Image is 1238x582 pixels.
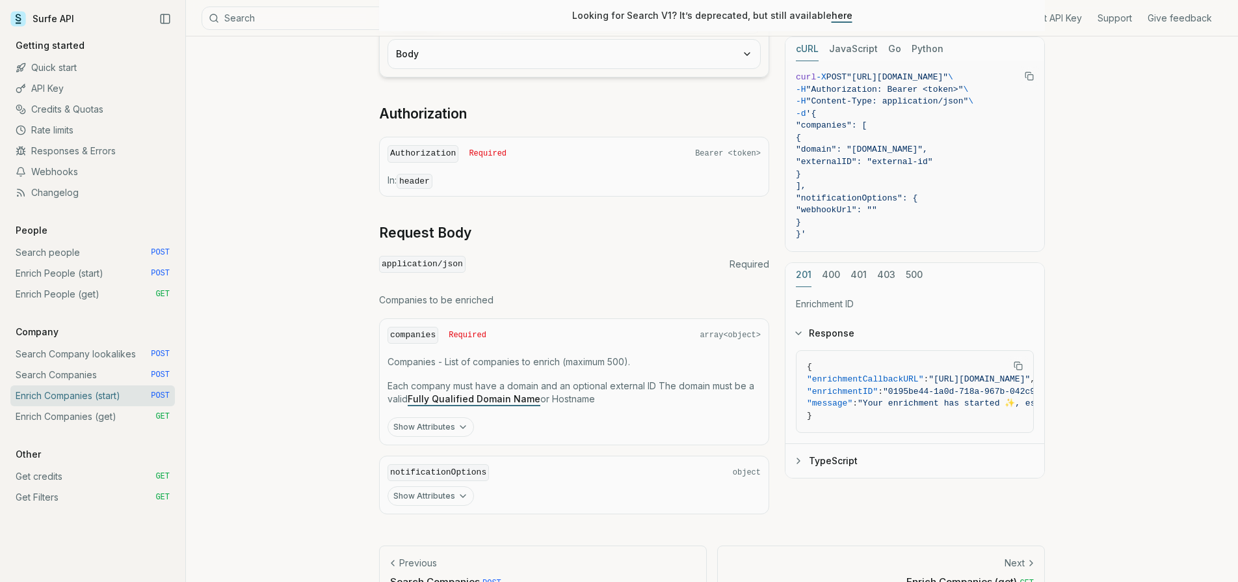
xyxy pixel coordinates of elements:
span: "message" [807,398,852,408]
span: \ [968,96,973,106]
span: \ [948,72,953,82]
a: Surfe API [10,9,74,29]
span: Required [449,330,486,340]
p: Company [10,326,64,339]
p: Getting started [10,39,90,52]
span: -X [816,72,826,82]
code: Authorization [388,145,458,163]
span: "domain": "[DOMAIN_NAME]", [796,145,928,154]
span: GET [155,471,170,482]
span: : [923,374,928,384]
code: notificationOptions [388,464,489,482]
div: Response [785,350,1044,443]
span: POST [826,72,847,82]
span: "Your enrichment has started ✨, estimated time: 2 seconds." [858,398,1162,408]
a: Support [1098,12,1132,25]
button: 500 [906,263,923,287]
span: POST [151,391,170,401]
a: Rate limits [10,120,175,141]
span: "Authorization: Bearer <token>" [806,85,964,94]
a: Credits & Quotas [10,99,175,120]
span: Bearer <token> [695,148,761,159]
span: { [796,133,801,143]
span: }' [796,229,806,239]
span: "externalID": "external-id" [796,157,933,167]
a: Enrich Companies (get) GET [10,406,175,427]
span: Required [469,148,507,159]
code: header [397,174,432,189]
a: Get API Key [1032,12,1082,25]
span: '{ [806,109,817,118]
span: "Content-Type: application/json" [806,96,969,106]
span: POST [151,268,170,279]
button: 403 [877,263,895,287]
code: companies [388,327,438,344]
a: Get credits GET [10,466,175,487]
span: POST [151,349,170,359]
a: Enrich People (get) GET [10,284,175,305]
button: Collapse Sidebar [155,9,175,29]
span: } [796,217,801,227]
span: GET [155,411,170,422]
button: JavaScript [829,37,878,61]
span: } [796,169,801,179]
p: Next [1005,557,1025,570]
p: Each company must have a domain and an optional external ID The domain must be a valid or Hostname [388,380,761,406]
button: 401 [850,263,867,287]
span: } [807,411,812,421]
button: Body [388,40,760,68]
a: Enrich Companies (start) POST [10,385,175,406]
button: Copy Text [1008,356,1028,376]
button: 201 [796,263,811,287]
a: Changelog [10,182,175,203]
button: Show Attributes [388,486,474,506]
a: Authorization [379,105,467,123]
a: Search Companies POST [10,365,175,385]
a: here [832,10,852,21]
span: "[URL][DOMAIN_NAME]" [928,374,1030,384]
span: curl [796,72,816,82]
span: , [1030,374,1035,384]
span: GET [155,289,170,299]
span: "[URL][DOMAIN_NAME]" [847,72,948,82]
p: In: [388,174,761,188]
a: Give feedback [1148,12,1212,25]
p: Enrichment ID [796,298,1034,311]
button: 400 [822,263,840,287]
button: Response [785,316,1044,350]
span: -H [796,96,806,106]
span: ], [796,181,806,191]
span: "0195be44-1a0d-718a-967b-042c9d17ffd7" [883,387,1075,396]
span: POST [151,247,170,258]
a: Webhooks [10,161,175,182]
span: -d [796,109,806,118]
a: Responses & Errors [10,141,175,161]
span: : [878,387,883,396]
p: Companies - List of companies to enrich (maximum 500). [388,355,761,368]
button: Go [888,37,901,61]
button: Python [912,37,943,61]
code: application/json [379,256,466,273]
a: Enrich People (start) POST [10,263,175,284]
a: Request Body [379,224,471,242]
span: object [733,467,761,478]
button: Search⌘K [202,7,527,30]
a: API Key [10,78,175,99]
span: array<object> [700,330,761,340]
a: Quick start [10,57,175,78]
a: Fully Qualified Domain Name [408,393,540,404]
span: "companies": [ [796,120,867,130]
button: cURL [796,37,819,61]
a: Search Company lookalikes POST [10,344,175,365]
p: Other [10,448,46,461]
button: Copy Text [1020,66,1039,86]
a: Search people POST [10,242,175,263]
span: "webhookUrl": "" [796,205,877,215]
p: Companies to be enriched [379,294,769,307]
p: Previous [399,557,437,570]
span: "notificationOptions": { [796,193,917,203]
span: { [807,362,812,372]
button: Show Attributes [388,417,474,437]
span: -H [796,85,806,94]
button: TypeScript [785,444,1044,478]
